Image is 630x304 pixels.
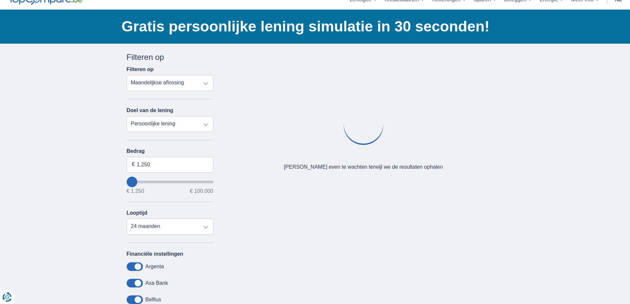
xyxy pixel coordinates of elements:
span: € [132,161,135,168]
span: € 100.000 [190,189,213,194]
label: Filteren op [127,66,154,72]
label: Financiële instellingen [127,251,184,257]
h1: Gratis persoonlijke lening simulatie in 30 seconden! [122,16,504,37]
span: € 1.250 [127,189,144,194]
label: Doel van de lening [127,108,173,113]
label: Belfius [146,297,161,303]
label: Argenta [146,264,164,270]
div: [PERSON_NAME] even te wachten terwijl we de resultaten ophalen [284,163,443,171]
div: Filteren op [127,52,214,63]
label: Axa Bank [146,280,168,286]
input: wantToBorrow [127,181,214,183]
label: Bedrag [127,148,214,154]
label: Looptijd [127,210,147,216]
